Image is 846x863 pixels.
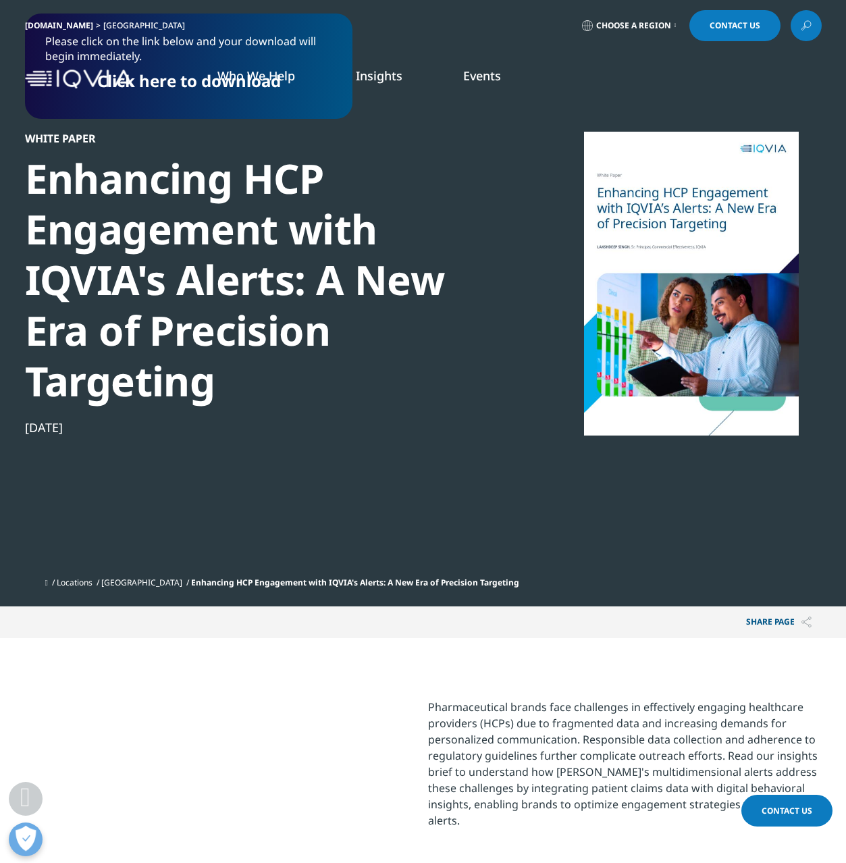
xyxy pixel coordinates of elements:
a: [GEOGRAPHIC_DATA] [101,577,182,588]
a: Contact Us [741,795,832,827]
div: White Paper [25,132,488,145]
img: Share PAGE [801,617,812,628]
button: Voorkeuren openen [9,822,43,856]
img: IQVIA Healthcare Information Technology and Pharma Clinical Research Company [25,70,133,89]
p: Share PAGE [736,606,822,638]
span: Contact Us [762,805,812,816]
button: Share PAGEShare PAGE [736,606,822,638]
div: [DATE] [25,419,488,436]
a: Events [463,68,501,84]
span: Contact Us [710,22,760,30]
nav: Primary [138,47,822,111]
div: Enhancing HCP Engagement with IQVIA's Alerts: A New Era of Precision Targeting [25,153,488,407]
span: Enhancing HCP Engagement with IQVIA's Alerts: A New Era of Precision Targeting [191,577,519,588]
span: Choose a Region [596,20,671,31]
a: Locations [57,577,92,588]
a: Contact Us [689,10,781,41]
a: Who We Help [217,68,295,84]
a: Insights [356,68,402,84]
div: [GEOGRAPHIC_DATA] [103,20,190,31]
p: Pharmaceutical brands face challenges in effectively engaging healthcare providers (HCPs) due to ... [428,699,822,839]
a: [DOMAIN_NAME] [25,20,93,31]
